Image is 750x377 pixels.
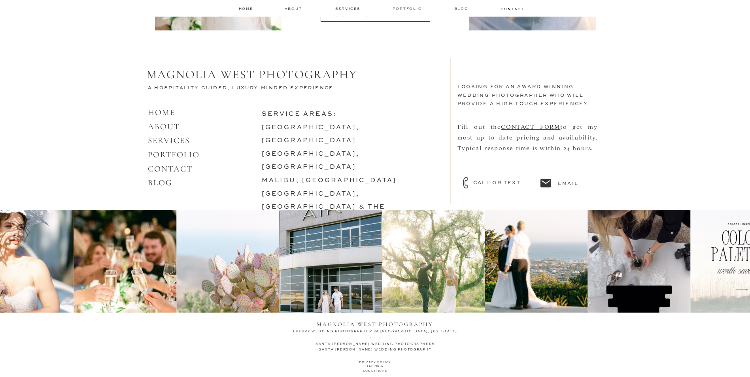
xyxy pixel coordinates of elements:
[358,360,393,368] a: PRIVACY POLICY
[148,107,180,132] a: HOMEABOUT
[147,68,368,83] h2: MAGNOLIA WEST PHOTOGRAPHY
[176,210,279,313] img: A little bit of pretty from @deercreekridge—a private estate wedding venue in the Malibu hills wi...
[326,9,425,25] a: connect with me
[393,6,424,11] a: Portfolio
[262,108,430,191] h3: service areas:
[315,319,435,326] a: magnolia west photography
[281,329,469,341] a: luxury wedding photographer in [GEOGRAPHIC_DATA], [US_STATE]. . .
[457,121,598,183] nav: Fill out the to get my most up to date pricing and availability. Typical response time is within ...
[148,84,346,93] h3: A Hospitality-Guided, Luxury-Minded Experience
[74,210,176,313] img: Voted “THE BEST” 3 years in a row. I’m grateful for all of you and your continued support as I do...
[285,6,304,11] a: about
[473,179,535,186] a: call or text
[281,341,469,351] h2: SANTA [PERSON_NAME] WEDDING PHOTOGRAPHERS SANTA [PERSON_NAME] WEDDING PHOTOGRAPHY
[457,83,605,117] h3: looking for an award winning WEDDING photographer who will provide a HIGH TOUCH experience?
[558,180,595,187] a: email
[262,151,360,171] a: [GEOGRAPHIC_DATA], [GEOGRAPHIC_DATA]
[588,210,690,313] img: 1️⃣ Instagram and Pinterest don’t come with price tags. Use them for inspiration, not expectation...
[501,123,560,130] a: CONTACT FORM
[454,6,470,11] a: Blog
[281,341,469,351] a: SANTA [PERSON_NAME] WEDDING PHOTOGRAPHERSSANTA [PERSON_NAME] WEDDING PHOTOGRAPHY
[148,150,200,160] a: PORTFOLIO
[262,191,385,224] a: [GEOGRAPHIC_DATA], [GEOGRAPHIC_DATA] & the lowcountry
[501,6,523,11] a: contact
[281,329,469,341] h2: luxury wedding photographer in [GEOGRAPHIC_DATA], [US_STATE] . . .
[148,164,193,174] a: CONTACT
[262,177,397,184] a: malibu, [GEOGRAPHIC_DATA]
[353,364,397,371] a: TERMS & CONDITIONS
[239,6,254,11] a: home
[148,136,190,145] a: SERVICES
[335,6,362,11] a: services
[279,210,382,313] img: My favorite shoots are when clients invite me into their lives to document them exactly as they a...
[262,124,360,144] a: [GEOGRAPHIC_DATA], [GEOGRAPHIC_DATA]
[485,210,588,313] img: Some of the most meaningful moments aren’t the ones with all eyes on you, but the quiet in-betwee...
[382,210,485,313] img: Golden light, soft laughter, and a love that feels effortless. 🌿✨ Rachel & Emile’s engagement ses...
[148,178,172,188] a: BLOG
